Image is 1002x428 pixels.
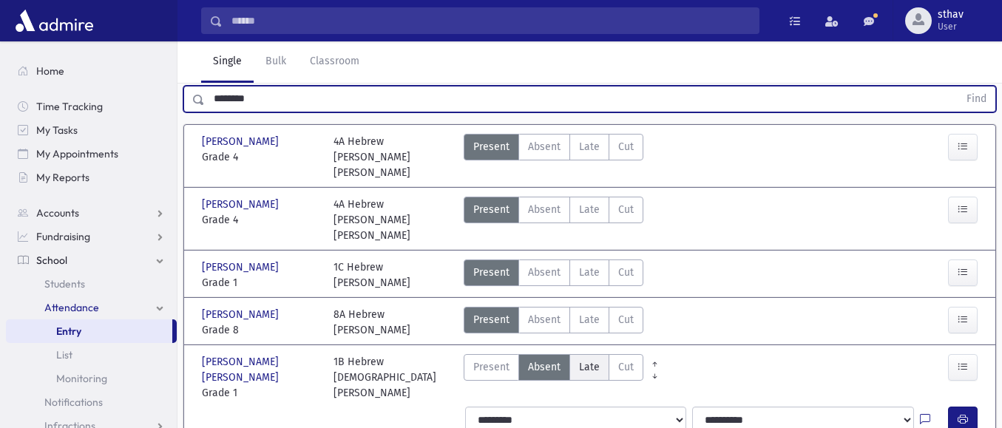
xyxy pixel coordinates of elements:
span: Home [36,64,64,78]
span: Grade 8 [202,322,319,338]
a: Attendance [6,296,177,319]
a: Bulk [254,41,298,83]
span: My Appointments [36,147,118,160]
span: Present [473,359,510,375]
span: Cut [618,312,634,327]
span: Monitoring [56,372,107,385]
a: My Reports [6,166,177,189]
a: Notifications [6,390,177,414]
span: Notifications [44,395,103,409]
span: Present [473,139,510,154]
div: 4A Hebrew [PERSON_NAME] [PERSON_NAME] [334,134,450,180]
span: Entry [56,325,81,338]
span: Absent [528,359,561,375]
div: AttTypes [464,354,643,401]
a: Entry [6,319,172,343]
span: [PERSON_NAME] [202,134,282,149]
span: Cut [618,359,634,375]
div: 1C Hebrew [PERSON_NAME] [334,259,410,291]
span: Students [44,277,85,291]
div: 8A Hebrew [PERSON_NAME] [334,307,410,338]
span: User [938,21,964,33]
span: Cut [618,139,634,154]
span: Time Tracking [36,100,103,113]
span: [PERSON_NAME] [202,197,282,212]
button: Find [958,86,995,112]
span: My Reports [36,171,89,184]
a: My Appointments [6,142,177,166]
span: Late [579,359,600,375]
span: School [36,254,67,267]
a: School [6,248,177,272]
div: 4A Hebrew [PERSON_NAME] [PERSON_NAME] [334,197,450,243]
input: Search [223,7,759,34]
span: Absent [528,202,561,217]
span: Attendance [44,301,99,314]
div: 1B Hebrew [DEMOGRAPHIC_DATA][PERSON_NAME] [334,354,450,401]
span: Late [579,265,600,280]
span: Absent [528,265,561,280]
a: List [6,343,177,367]
span: Present [473,312,510,327]
div: AttTypes [464,307,643,338]
div: AttTypes [464,259,643,291]
a: Monitoring [6,367,177,390]
a: Time Tracking [6,95,177,118]
span: Cut [618,202,634,217]
a: Home [6,59,177,83]
a: Classroom [298,41,371,83]
a: My Tasks [6,118,177,142]
span: sthav [938,9,964,21]
span: Fundraising [36,230,90,243]
span: [PERSON_NAME] [202,259,282,275]
a: Fundraising [6,225,177,248]
span: Present [473,265,510,280]
span: Grade 4 [202,149,319,165]
img: AdmirePro [12,6,97,35]
span: Grade 1 [202,385,319,401]
span: Grade 1 [202,275,319,291]
span: Absent [528,312,561,327]
span: [PERSON_NAME] [PERSON_NAME] [202,354,319,385]
span: [PERSON_NAME] [202,307,282,322]
span: Accounts [36,206,79,220]
span: My Tasks [36,123,78,137]
span: Absent [528,139,561,154]
span: List [56,348,72,361]
a: Students [6,272,177,296]
span: Late [579,312,600,327]
a: Accounts [6,201,177,225]
a: Single [201,41,254,83]
span: Grade 4 [202,212,319,228]
span: Cut [618,265,634,280]
span: Late [579,139,600,154]
div: AttTypes [464,134,643,180]
span: Late [579,202,600,217]
div: AttTypes [464,197,643,243]
span: Present [473,202,510,217]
